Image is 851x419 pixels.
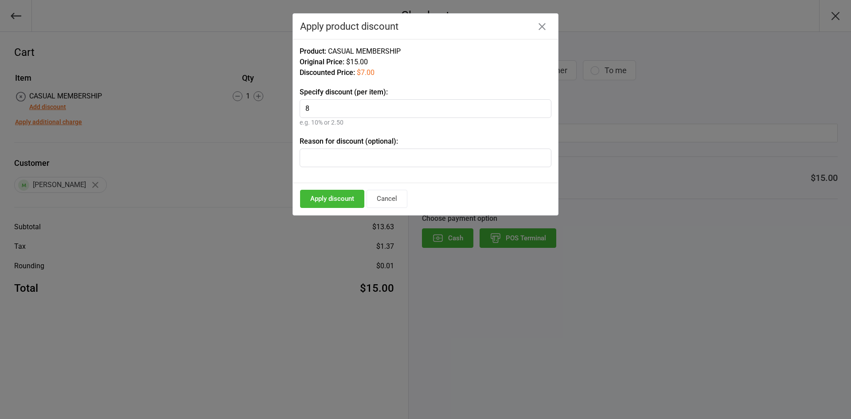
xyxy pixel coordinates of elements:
button: Apply discount [300,190,364,208]
div: e.g. 10% or 2.50 [300,118,551,127]
div: Apply product discount [300,21,551,32]
label: Reason for discount (optional): [300,136,551,147]
span: $7.00 [357,68,375,77]
button: Cancel [367,190,407,208]
span: Original Price: [300,58,344,66]
div: CASUAL MEMBERSHIP [300,46,551,57]
span: Discounted Price: [300,68,355,77]
label: Specify discount (per item): [300,87,551,98]
span: Product: [300,47,326,55]
div: $15.00 [300,57,551,67]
